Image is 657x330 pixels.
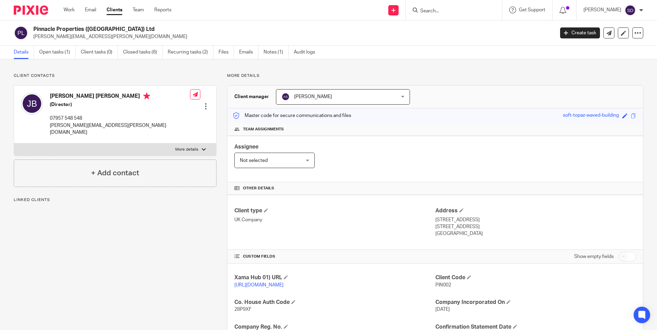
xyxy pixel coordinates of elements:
[81,46,118,59] a: Client tasks (0)
[234,307,252,312] span: 28P9XF
[50,93,190,101] h4: [PERSON_NAME] [PERSON_NAME]
[107,7,122,13] a: Clients
[264,46,289,59] a: Notes (1)
[14,26,28,40] img: svg%3E
[33,33,550,40] p: [PERSON_NAME][EMAIL_ADDRESS][PERSON_NAME][DOMAIN_NAME]
[583,7,621,13] p: [PERSON_NAME]
[519,8,545,12] span: Get Support
[435,299,636,306] h4: Company Incorporated On
[168,46,213,59] a: Recurring tasks (2)
[233,112,351,119] p: Master code for secure communications and files
[435,216,636,223] p: [STREET_ADDRESS]
[219,46,234,59] a: Files
[560,27,600,38] a: Create task
[50,115,190,122] p: 07957 548 548
[64,7,75,13] a: Work
[435,230,636,237] p: [GEOGRAPHIC_DATA]
[175,147,198,152] p: More details
[91,168,139,178] h4: + Add contact
[420,8,481,14] input: Search
[435,274,636,281] h4: Client Code
[234,93,269,100] h3: Client manager
[85,7,96,13] a: Email
[240,158,268,163] span: Not selected
[39,46,76,59] a: Open tasks (1)
[234,254,435,259] h4: CUSTOM FIELDS
[574,253,614,260] label: Show empty fields
[243,127,284,132] span: Team assignments
[50,122,190,136] p: [PERSON_NAME][EMAIL_ADDRESS][PERSON_NAME][DOMAIN_NAME]
[294,94,332,99] span: [PERSON_NAME]
[234,207,435,214] h4: Client type
[234,283,283,287] a: [URL][DOMAIN_NAME]
[435,223,636,230] p: [STREET_ADDRESS]
[234,144,258,150] span: Assignee
[239,46,258,59] a: Emails
[435,207,636,214] h4: Address
[227,73,643,79] p: More details
[14,73,216,79] p: Client contacts
[234,274,435,281] h4: Xama Hub 01) URL
[294,46,320,59] a: Audit logs
[33,26,446,33] h2: Pinnacle Properties ([GEOGRAPHIC_DATA]) Ltd
[123,46,163,59] a: Closed tasks (6)
[14,5,48,15] img: Pixie
[625,5,636,16] img: svg%3E
[435,283,451,287] span: PIN002
[14,46,34,59] a: Details
[563,112,619,120] div: soft-topaz-waved-building
[234,216,435,223] p: UK Company
[143,93,150,99] i: Primary
[234,299,435,306] h4: Co. House Auth Code
[50,101,190,108] h5: (Director)
[243,186,274,191] span: Other details
[14,197,216,203] p: Linked clients
[281,93,290,101] img: svg%3E
[21,93,43,115] img: svg%3E
[133,7,144,13] a: Team
[435,307,450,312] span: [DATE]
[154,7,171,13] a: Reports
